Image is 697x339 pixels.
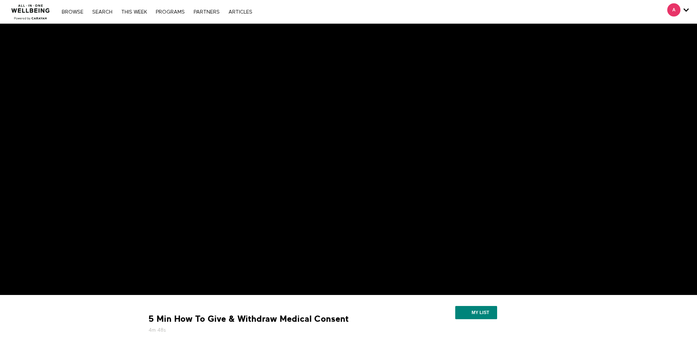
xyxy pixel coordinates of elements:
[58,10,87,15] a: Browse
[148,313,349,325] strong: 5 Min How To Give & Withdraw Medical Consent
[148,327,395,334] h5: 4m 48s
[118,10,151,15] a: THIS WEEK
[455,306,497,319] button: My list
[190,10,223,15] a: PARTNERS
[225,10,256,15] a: ARTICLES
[152,10,188,15] a: PROGRAMS
[89,10,116,15] a: Search
[58,8,256,15] nav: Primary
